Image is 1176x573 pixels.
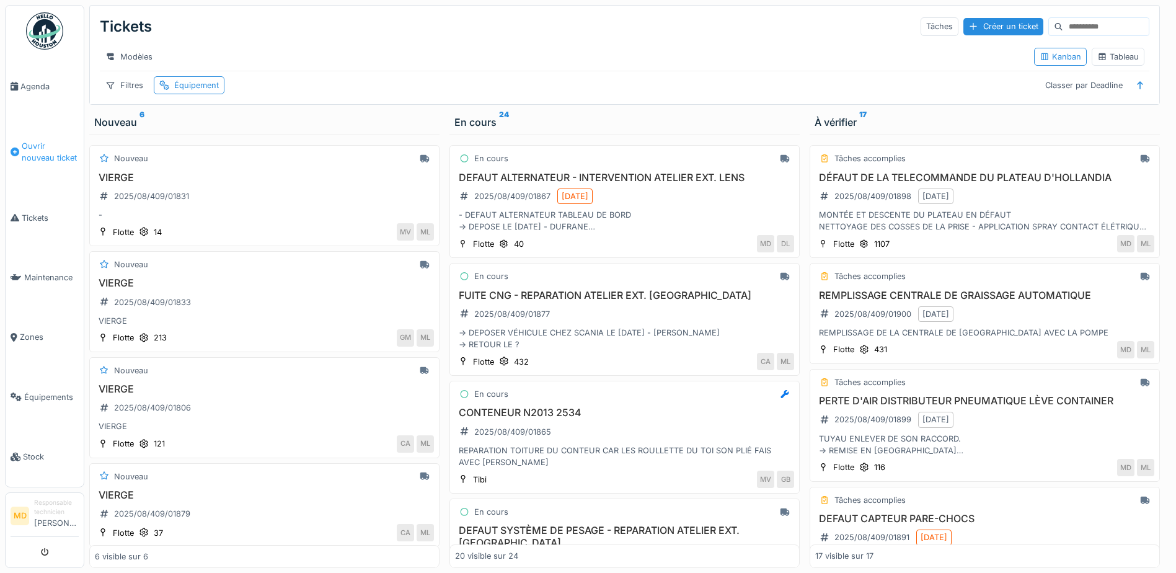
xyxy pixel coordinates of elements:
div: [DATE] [922,190,949,202]
div: ML [1137,459,1154,476]
div: [DATE] [922,414,949,425]
div: Flotte [113,438,134,450]
sup: 6 [139,115,144,130]
div: Tâches accomplies [834,494,906,506]
div: 14 [154,226,162,238]
div: 2025/08/409/01899 [834,414,911,425]
div: 2025/08/409/01898 [834,190,911,202]
div: Nouveau [114,153,148,164]
div: CA [397,524,414,541]
div: Flotte [833,461,854,473]
div: TUYAU ENLEVER DE SON RACCORD. -> REMISE EN [GEOGRAPHIC_DATA] ->TEST DU LÈVE CONTAINER ACCOUPLER E... [815,433,1154,456]
div: Équipement [174,79,219,91]
div: Nouveau [114,471,148,482]
div: Flotte [113,527,134,539]
div: 6 visible sur 6 [95,551,148,562]
div: Flotte [473,356,494,368]
li: [PERSON_NAME] [34,498,79,534]
div: 2025/08/409/01865 [474,426,551,438]
div: ML [417,223,434,241]
div: Filtres [100,76,149,94]
div: À vérifier [815,115,1155,130]
div: Tâches accomplies [834,153,906,164]
div: CA [757,353,774,370]
div: Flotte [113,332,134,344]
div: Tickets [100,11,152,43]
div: Nouveau [114,365,148,376]
div: ML [1137,235,1154,252]
div: ML [417,524,434,541]
span: Ouvrir nouveau ticket [22,140,79,164]
h3: VIERGE [95,383,434,395]
div: ML [777,353,794,370]
div: MD [1117,341,1134,358]
div: -> DEPOSER VÉHICULE CHEZ SCANIA LE [DATE] - [PERSON_NAME] -> RETOUR LE ? [455,327,794,350]
div: MONTÉE ET DESCENTE DU PLATEAU EN DÉFAUT NETTOYAGE DES COSSES DE LA PRISE - APPLICATION SPRAY CONT... [815,209,1154,233]
h3: VIERGE [95,489,434,501]
div: Flotte [833,238,854,250]
div: En cours [474,506,508,518]
div: [DATE] [921,531,947,543]
a: Équipements [6,367,84,427]
h3: CONTENEUR N2013 2534 [455,407,794,419]
span: Tickets [22,212,79,224]
div: MD [1117,459,1134,476]
div: Nouveau [94,115,435,130]
div: MD [757,235,774,252]
div: MD [1117,235,1134,252]
div: 17 visible sur 17 [815,551,873,562]
h3: REMPLISSAGE CENTRALE DE GRAISSAGE AUTOMATIQUE [815,290,1154,301]
div: GB [777,471,794,488]
div: Nouveau [114,259,148,270]
div: Modèles [100,48,158,66]
h3: DEFAUT SYSTÈME DE PESAGE - REPARATION ATELIER EXT. [GEOGRAPHIC_DATA] [455,525,794,548]
div: 20 visible sur 24 [455,551,518,562]
div: MV [397,223,414,241]
div: Créer un ticket [963,18,1043,35]
span: Stock [23,451,79,463]
div: En cours [474,153,508,164]
div: 2025/08/409/01867 [474,190,550,202]
a: Stock [6,427,84,487]
div: [DATE] [922,308,949,320]
img: Badge_color-CXgf-gQk.svg [26,12,63,50]
h3: FUITE CNG - REPARATION ATELIER EXT. [GEOGRAPHIC_DATA] [455,290,794,301]
div: 2025/08/409/01833 [114,296,191,308]
div: Flotte [473,238,494,250]
div: Flotte [833,344,854,355]
div: REMPLISSAGE DE LA CENTRALE DE [GEOGRAPHIC_DATA] AVEC LA POMPE [815,327,1154,339]
span: Maintenance [24,272,79,283]
h3: DEFAUT CAPTEUR PARE-CHOCS [815,513,1154,525]
div: 2025/08/409/01806 [114,402,191,414]
div: DL [777,235,794,252]
div: CA [397,435,414,453]
sup: 24 [499,115,509,130]
div: - DEFAUT ALTERNATEUR TABLEAU DE BORD -> DEPOSE LE [DATE] - DUFRANE -> RETOUR LE ? [455,209,794,233]
div: VIERGE [95,420,434,432]
div: Responsable technicien [34,498,79,517]
div: Tâches accomplies [834,376,906,388]
a: Agenda [6,56,84,116]
h3: PERTE D'AIR DISTRIBUTEUR PNEUMATIQUE LÈVE CONTAINER [815,395,1154,407]
div: 2025/08/409/01891 [834,531,909,543]
div: En cours [454,115,795,130]
span: Équipements [24,391,79,403]
div: 116 [874,461,885,473]
div: 2025/08/409/01831 [114,190,189,202]
span: Zones [20,331,79,343]
div: 432 [514,356,529,368]
div: Tâches accomplies [834,270,906,282]
div: ML [1137,341,1154,358]
a: Zones [6,308,84,367]
div: En cours [474,388,508,400]
div: 213 [154,332,167,344]
div: Tibi [473,474,487,486]
div: Tableau [1097,51,1139,63]
div: 2025/08/409/01877 [474,308,550,320]
sup: 17 [859,115,867,130]
h3: VIERGE [95,277,434,289]
div: 431 [874,344,887,355]
div: 40 [514,238,524,250]
li: MD [11,507,29,525]
div: Kanban [1040,51,1081,63]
